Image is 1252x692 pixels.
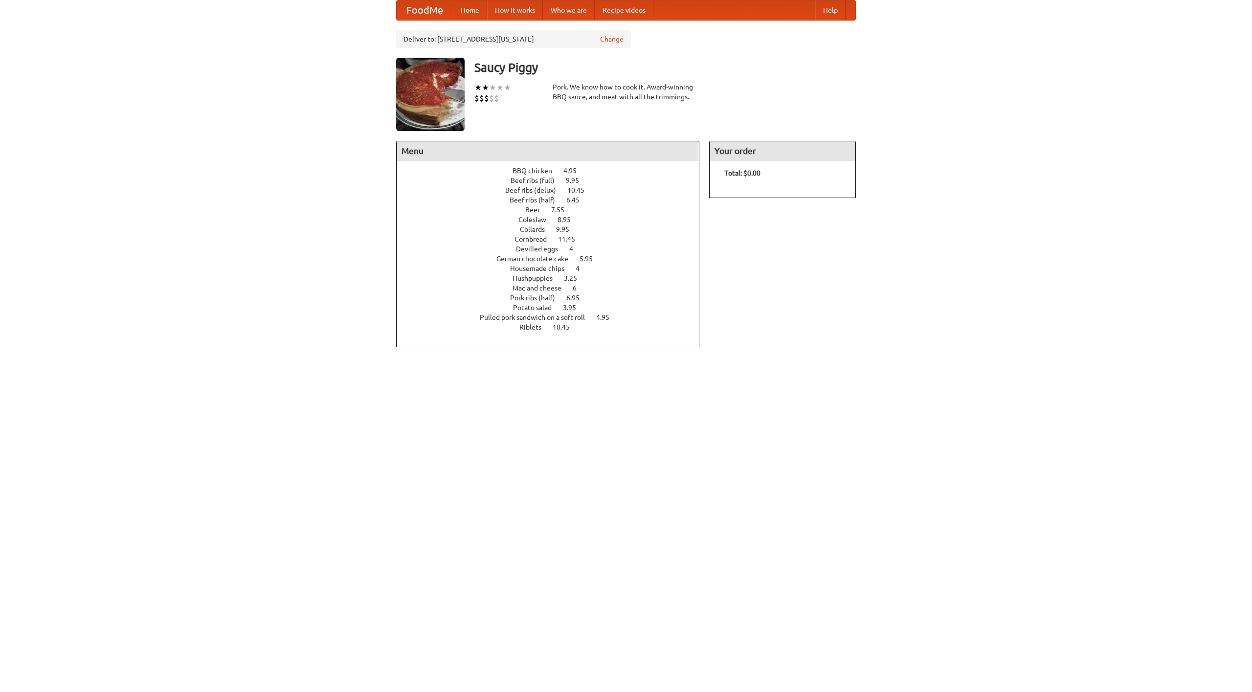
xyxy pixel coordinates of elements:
a: Cornbread 11.45 [514,235,593,243]
span: Beer [525,206,550,214]
span: Mac and cheese [513,284,571,292]
span: 8.95 [558,216,581,223]
a: Beer 7.55 [525,206,582,214]
a: Beef ribs (full) 9.95 [511,177,597,184]
a: BBQ chicken 4.95 [513,167,595,175]
span: Collards [520,225,555,233]
a: Riblets 10.45 [519,323,588,331]
a: Collards 9.95 [520,225,587,233]
a: Mac and cheese 6 [513,284,595,292]
a: Devilled eggs 4 [516,245,591,253]
li: ★ [496,82,504,93]
a: Recipe videos [595,0,653,20]
b: Total: $0.00 [724,169,760,177]
a: How it works [487,0,543,20]
span: 11.45 [558,235,585,243]
span: Coleslaw [518,216,556,223]
h4: Your order [710,141,855,161]
span: 9.95 [556,225,579,233]
span: Devilled eggs [516,245,568,253]
li: $ [489,93,494,104]
h3: Saucy Piggy [474,58,856,77]
li: ★ [482,82,489,93]
li: $ [474,93,479,104]
a: Beef ribs (delux) 10.45 [505,186,603,194]
a: Help [815,0,846,20]
span: Housemade chips [510,265,574,272]
a: Change [600,34,624,44]
li: $ [479,93,484,104]
a: Potato salad 3.95 [513,304,594,312]
img: angular.jpg [396,58,465,131]
li: ★ [489,82,496,93]
span: 9.95 [566,177,589,184]
span: Beef ribs (full) [511,177,564,184]
span: 4.95 [596,313,619,321]
span: 3.25 [564,274,587,282]
span: 4 [576,265,589,272]
span: 6.95 [566,294,589,302]
li: $ [494,93,499,104]
span: Hushpuppies [513,274,562,282]
span: 4.95 [563,167,586,175]
li: $ [484,93,489,104]
span: 6.45 [566,196,589,204]
span: German chocolate cake [496,255,578,263]
a: Coleslaw 8.95 [518,216,589,223]
a: Pulled pork sandwich on a soft roll 4.95 [480,313,627,321]
a: German chocolate cake 5.95 [496,255,611,263]
h4: Menu [397,141,699,161]
span: 4 [569,245,583,253]
span: 5.95 [580,255,603,263]
a: Pork ribs (half) 6.95 [510,294,598,302]
span: Pulled pork sandwich on a soft roll [480,313,595,321]
a: Home [453,0,487,20]
span: Beef ribs (half) [510,196,565,204]
span: Riblets [519,323,551,331]
span: Cornbread [514,235,557,243]
li: ★ [504,82,511,93]
span: Potato salad [513,304,561,312]
a: Hushpuppies 3.25 [513,274,595,282]
span: 10.45 [567,186,594,194]
span: BBQ chicken [513,167,562,175]
span: Beef ribs (delux) [505,186,566,194]
li: ★ [474,82,482,93]
span: 3.95 [563,304,586,312]
div: Pork. We know how to cook it. Award-winning BBQ sauce, and meat with all the trimmings. [553,82,699,102]
span: 7.55 [551,206,574,214]
div: Deliver to: [STREET_ADDRESS][US_STATE] [396,30,631,48]
span: 6 [573,284,586,292]
span: 10.45 [553,323,580,331]
a: Beef ribs (half) 6.45 [510,196,598,204]
span: Pork ribs (half) [510,294,565,302]
a: FoodMe [397,0,453,20]
a: Who we are [543,0,595,20]
a: Housemade chips 4 [510,265,598,272]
